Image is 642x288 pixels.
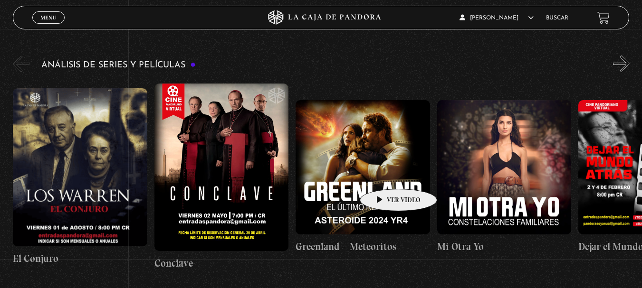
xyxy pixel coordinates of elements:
a: Greenland – Meteoritos [296,79,430,275]
span: [PERSON_NAME] [460,15,534,21]
button: Previous [13,56,29,72]
h4: Greenland – Meteoritos [296,239,430,254]
button: Next [613,56,630,72]
a: El Conjuro [13,79,147,275]
a: Conclave [154,79,289,275]
h3: Análisis de series y películas [41,61,196,70]
a: Buscar [546,15,568,21]
span: Menu [40,15,56,20]
h4: El Conjuro [13,251,147,266]
h4: Mi Otra Yo [437,239,572,254]
a: Mi Otra Yo [437,79,572,275]
a: View your shopping cart [597,11,610,24]
span: Cerrar [37,23,59,29]
h4: Conclave [154,256,289,271]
